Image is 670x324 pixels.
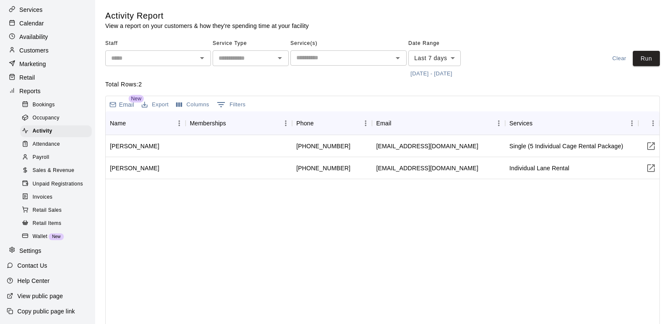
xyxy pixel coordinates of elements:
[33,219,61,228] span: Retail Items
[19,33,48,41] p: Availability
[7,85,88,97] a: Reports
[408,67,454,80] button: [DATE] - [DATE]
[7,30,88,43] a: Availability
[20,205,92,216] div: Retail Sales
[107,99,136,111] button: Email
[20,125,95,138] a: Activity
[7,71,88,84] a: Retail
[20,231,92,243] div: WalletNew
[509,142,623,150] div: Single (5 Individual Cage Rental Package)
[20,98,95,111] a: Bookings
[20,138,92,150] div: Attendance
[20,191,92,203] div: Invoices
[505,111,638,135] div: Services
[226,117,238,129] button: Sort
[633,51,660,66] button: Run
[7,58,88,70] a: Marketing
[173,117,186,130] button: Menu
[492,117,505,130] button: Menu
[17,292,63,300] p: View public page
[17,277,49,285] p: Help Center
[20,151,95,164] a: Payroll
[119,100,134,109] p: Email
[19,246,41,255] p: Settings
[296,111,314,135] div: Phone
[643,160,659,177] button: Visit customer page
[509,111,533,135] div: Services
[19,87,41,95] p: Reports
[19,6,43,14] p: Services
[33,166,74,175] span: Sales & Revenue
[19,46,49,55] p: Customers
[110,142,159,150] div: Darin Amick
[33,233,47,241] span: Wallet
[33,193,52,202] span: Invoices
[274,52,286,64] button: Open
[7,3,88,16] div: Services
[638,111,659,135] div: Link
[359,117,372,130] button: Menu
[139,98,171,111] button: Export
[190,111,226,135] div: Memberships
[376,164,478,172] div: damick52@gmail.com
[105,80,660,89] p: Total Rows: 2
[110,111,126,135] div: Name
[19,73,35,82] p: Retail
[20,125,92,137] div: Activity
[49,234,64,239] span: New
[606,51,633,66] button: Clear
[105,37,211,50] span: Staff
[20,178,92,190] div: Unpaid Registrations
[314,117,325,129] button: Sort
[110,164,159,172] div: Haddie Amick
[196,52,208,64] button: Open
[33,114,60,122] span: Occupancy
[213,37,289,50] span: Service Type
[105,22,309,30] p: View a report on your customers & how they're spending time at your facility
[33,127,52,136] span: Activity
[7,44,88,57] a: Customers
[33,206,62,215] span: Retail Sales
[20,99,92,111] div: Bookings
[647,117,659,130] button: Menu
[33,180,83,188] span: Unpaid Registrations
[646,141,656,151] svg: Visit customer page
[509,164,569,172] div: Individual Lane Rental
[296,164,350,172] div: +16059991879
[20,177,95,191] a: Unpaid Registrations
[20,230,95,243] a: WalletNew
[391,117,403,129] button: Sort
[20,217,95,230] a: Retail Items
[126,117,138,129] button: Sort
[7,17,88,30] a: Calendar
[408,37,482,50] span: Date Range
[215,98,248,111] button: Show filters
[533,117,544,129] button: Sort
[20,152,92,163] div: Payroll
[186,111,292,135] div: Memberships
[174,98,211,111] button: Select columns
[129,95,144,102] span: New
[17,261,47,270] p: Contact Us
[392,52,404,64] button: Open
[105,10,309,22] h5: Activity Report
[292,111,372,135] div: Phone
[19,60,46,68] p: Marketing
[7,244,88,257] a: Settings
[290,37,407,50] span: Service(s)
[646,163,656,173] svg: Visit customer page
[17,307,75,316] p: Copy public page link
[33,153,49,162] span: Payroll
[296,142,350,150] div: +16059991879
[20,165,92,177] div: Sales & Revenue
[33,101,55,109] span: Bookings
[643,138,659,155] a: Visit customer page
[20,138,95,151] a: Attendance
